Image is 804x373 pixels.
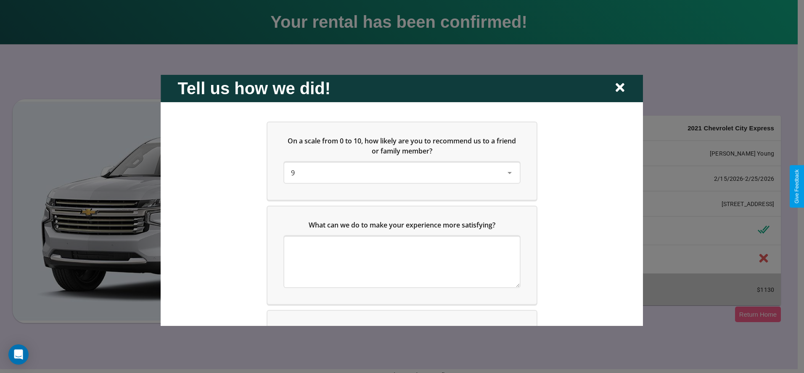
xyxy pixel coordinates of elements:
div: On a scale from 0 to 10, how likely are you to recommend us to a friend or family member? [284,162,520,183]
div: Give Feedback [794,169,800,204]
h5: On a scale from 0 to 10, how likely are you to recommend us to a friend or family member? [284,135,520,156]
span: Which of the following features do you value the most in a vehicle? [293,324,506,333]
span: What can we do to make your experience more satisfying? [309,220,495,229]
div: On a scale from 0 to 10, how likely are you to recommend us to a friend or family member? [267,122,537,199]
h2: Tell us how we did! [177,79,331,98]
div: Open Intercom Messenger [8,344,29,365]
span: On a scale from 0 to 10, how likely are you to recommend us to a friend or family member? [288,136,518,155]
span: 9 [291,168,295,177]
